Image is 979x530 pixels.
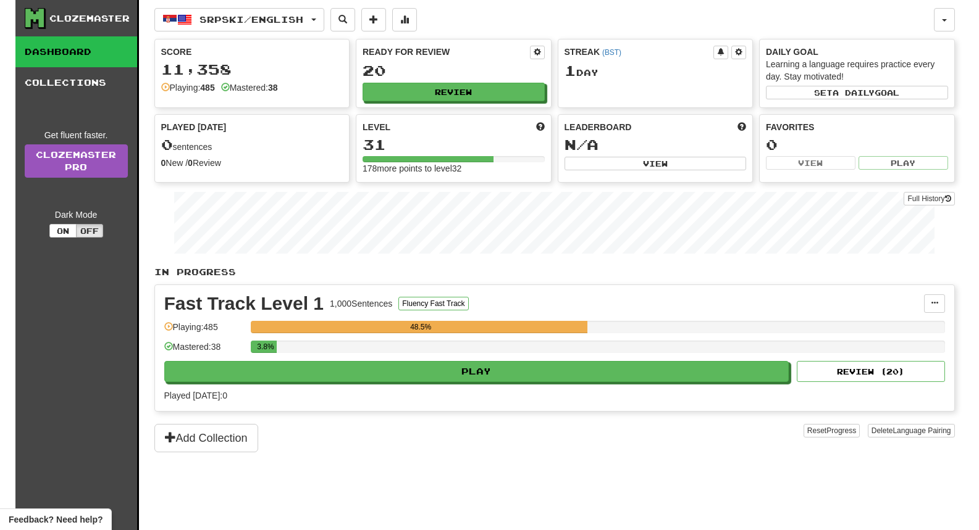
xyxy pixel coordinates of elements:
[161,157,343,169] div: New / Review
[164,361,789,382] button: Play
[363,162,545,175] div: 178 more points to level 32
[859,156,948,170] button: Play
[565,62,576,79] span: 1
[164,294,324,313] div: Fast Track Level 1
[330,297,392,310] div: 1,000 Sentences
[893,426,951,435] span: Language Pairing
[254,341,277,353] div: 3.8%
[161,158,166,168] strong: 0
[15,36,137,67] a: Dashboard
[161,136,173,153] span: 0
[766,58,948,83] div: Learning a language requires practice every day. Stay motivated!
[25,129,128,141] div: Get fluent faster.
[154,8,324,31] button: Srpski/English
[188,158,193,168] strong: 0
[330,8,355,31] button: Search sentences
[565,46,714,58] div: Streak
[766,156,855,170] button: View
[15,67,137,98] a: Collections
[25,209,128,221] div: Dark Mode
[161,46,343,58] div: Score
[602,48,621,57] a: (BST)
[9,513,103,526] span: Open feedback widget
[363,83,545,101] button: Review
[565,63,747,79] div: Day
[363,137,545,152] div: 31
[221,81,278,94] div: Mastered:
[797,361,945,382] button: Review (20)
[154,266,955,278] p: In Progress
[363,121,390,133] span: Level
[164,341,245,361] div: Mastered: 38
[164,391,227,400] span: Played [DATE]: 0
[200,14,303,25] span: Srpski / English
[268,83,278,93] strong: 38
[868,424,955,437] button: DeleteLanguage Pairing
[254,321,587,333] div: 48.5%
[565,136,599,153] span: N/A
[392,8,417,31] button: More stats
[737,121,746,133] span: This week in points, UTC
[164,321,245,341] div: Playing: 485
[49,224,77,238] button: On
[766,86,948,99] button: Seta dailygoal
[565,121,632,133] span: Leaderboard
[766,137,948,152] div: 0
[161,62,343,77] div: 11,358
[161,81,215,94] div: Playing:
[766,121,948,133] div: Favorites
[565,157,747,170] button: View
[161,121,227,133] span: Played [DATE]
[398,297,468,310] button: Fluency Fast Track
[363,46,530,58] div: Ready for Review
[200,83,214,93] strong: 485
[766,46,948,58] div: Daily Goal
[154,424,258,452] button: Add Collection
[826,426,856,435] span: Progress
[25,144,128,178] a: ClozemasterPro
[76,224,103,238] button: Off
[536,121,545,133] span: Score more points to level up
[49,12,130,25] div: Clozemaster
[904,192,954,205] button: Full History
[833,88,875,97] span: a daily
[363,63,545,78] div: 20
[804,424,860,437] button: ResetProgress
[361,8,386,31] button: Add sentence to collection
[161,137,343,153] div: sentences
